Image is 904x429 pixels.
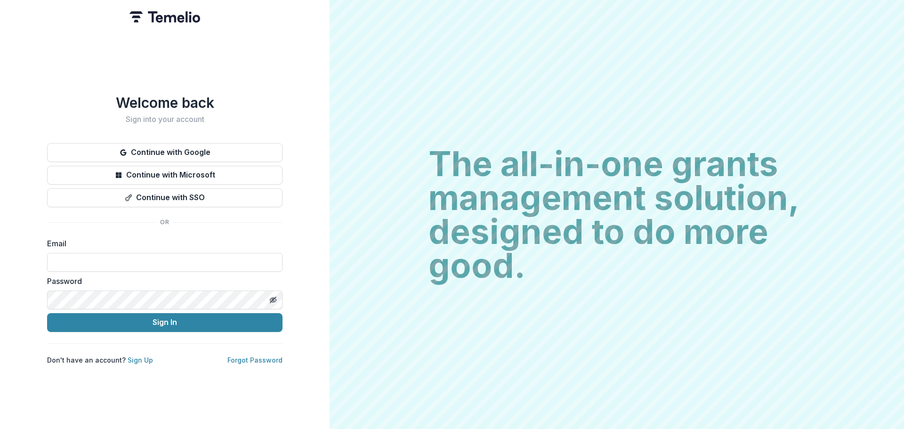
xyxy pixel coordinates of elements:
button: Continue with SSO [47,188,282,207]
p: Don't have an account? [47,355,153,365]
h2: Sign into your account [47,115,282,124]
button: Continue with Microsoft [47,166,282,185]
label: Password [47,275,277,287]
button: Sign In [47,313,282,332]
h1: Welcome back [47,94,282,111]
button: Continue with Google [47,143,282,162]
a: Forgot Password [227,356,282,364]
img: Temelio [129,11,200,23]
label: Email [47,238,277,249]
button: Toggle password visibility [266,292,281,308]
a: Sign Up [128,356,153,364]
